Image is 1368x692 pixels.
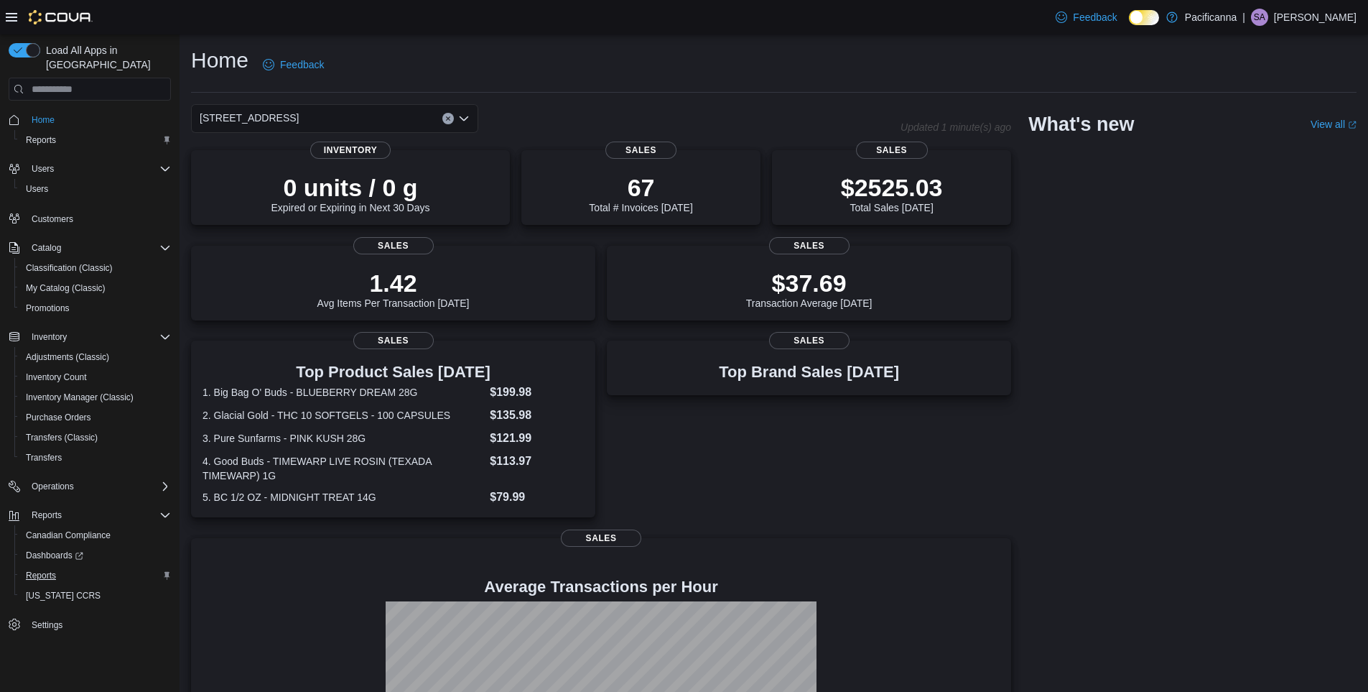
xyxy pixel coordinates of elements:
button: Users [26,160,60,177]
span: Transfers [26,452,62,463]
a: Reports [20,132,62,149]
span: Classification (Classic) [20,259,171,277]
a: Home [26,111,60,129]
dt: 2. Glacial Gold - THC 10 SOFTGELS - 100 CAPSULES [203,408,484,423]
dt: 4. Good Buds - TIMEWARP LIVE ROSIN (TEXADA TIMEWARP) 1G [203,454,484,483]
dd: $113.97 [490,453,584,470]
button: Inventory Manager (Classic) [14,387,177,407]
a: Transfers (Classic) [20,429,103,446]
button: Transfers (Classic) [14,428,177,448]
span: Reports [20,567,171,584]
span: Adjustments (Classic) [20,349,171,366]
span: Purchase Orders [26,412,91,423]
div: Avg Items Per Transaction [DATE] [317,269,470,309]
a: Customers [26,211,79,228]
button: Promotions [14,298,177,318]
p: 67 [589,173,692,202]
span: Reports [32,509,62,521]
span: Transfers (Classic) [20,429,171,446]
span: Dashboards [26,550,83,561]
span: Promotions [26,303,70,314]
span: Sales [353,237,434,254]
button: Users [3,159,177,179]
span: Reports [26,507,171,524]
a: Inventory Manager (Classic) [20,389,139,406]
span: Sales [605,142,677,159]
button: Home [3,109,177,130]
span: Users [26,183,48,195]
a: Feedback [257,50,330,79]
a: [US_STATE] CCRS [20,587,106,604]
span: Operations [26,478,171,495]
button: Users [14,179,177,199]
a: Promotions [20,300,75,317]
span: SA [1254,9,1265,26]
span: Classification (Classic) [26,262,113,274]
dd: $79.99 [490,489,584,506]
button: [US_STATE] CCRS [14,586,177,606]
dd: $121.99 [490,430,584,447]
p: [PERSON_NAME] [1274,9,1357,26]
span: Sales [769,332,850,349]
span: Washington CCRS [20,587,171,604]
span: Reports [26,570,56,581]
span: My Catalog (Classic) [26,282,106,294]
span: Reports [26,134,56,146]
span: Sales [769,237,850,254]
dt: 3. Pure Sunfarms - PINK KUSH 28G [203,431,484,446]
span: Inventory Count [20,369,171,386]
a: Canadian Compliance [20,527,116,544]
a: Dashboards [14,545,177,566]
span: Inventory Count [26,372,87,383]
h2: What's new [1028,113,1134,136]
button: Classification (Classic) [14,258,177,278]
a: Users [20,180,54,198]
a: Transfers [20,449,68,466]
p: $2525.03 [841,173,943,202]
button: Reports [26,507,68,524]
span: Inventory [32,331,67,343]
dt: 1. Big Bag O' Buds - BLUEBERRY DREAM 28G [203,385,484,400]
span: Feedback [1073,10,1117,24]
span: Sales [353,332,434,349]
button: Purchase Orders [14,407,177,428]
span: Users [26,160,171,177]
dd: $135.98 [490,407,584,424]
button: Settings [3,614,177,635]
div: Transaction Average [DATE] [746,269,873,309]
span: Catalog [26,239,171,257]
span: Inventory Manager (Classic) [20,389,171,406]
a: Adjustments (Classic) [20,349,115,366]
button: Inventory [26,328,73,346]
a: Dashboards [20,547,89,564]
p: 0 units / 0 g [271,173,430,202]
button: Customers [3,208,177,229]
div: Expired or Expiring in Next 30 Days [271,173,430,213]
span: [US_STATE] CCRS [26,590,101,601]
a: Purchase Orders [20,409,97,426]
a: Feedback [1050,3,1122,32]
span: Customers [26,209,171,227]
span: Load All Apps in [GEOGRAPHIC_DATA] [40,43,171,72]
a: Inventory Count [20,369,93,386]
div: Shianne Adams [1251,9,1268,26]
h3: Top Product Sales [DATE] [203,364,584,381]
p: Pacificanna [1185,9,1237,26]
button: Catalog [3,238,177,258]
p: | [1242,9,1245,26]
button: Canadian Compliance [14,525,177,545]
span: Settings [32,619,62,631]
span: Transfers [20,449,171,466]
span: Home [26,111,171,129]
span: Inventory [310,142,391,159]
span: [STREET_ADDRESS] [200,109,299,126]
dt: 5. BC 1/2 OZ - MIDNIGHT TREAT 14G [203,490,484,504]
span: Catalog [32,242,61,254]
span: My Catalog (Classic) [20,280,171,297]
nav: Complex example [9,103,171,673]
span: Home [32,114,55,126]
span: Reports [20,132,171,149]
p: $37.69 [746,269,873,297]
input: Dark Mode [1129,10,1159,25]
button: Reports [14,130,177,150]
